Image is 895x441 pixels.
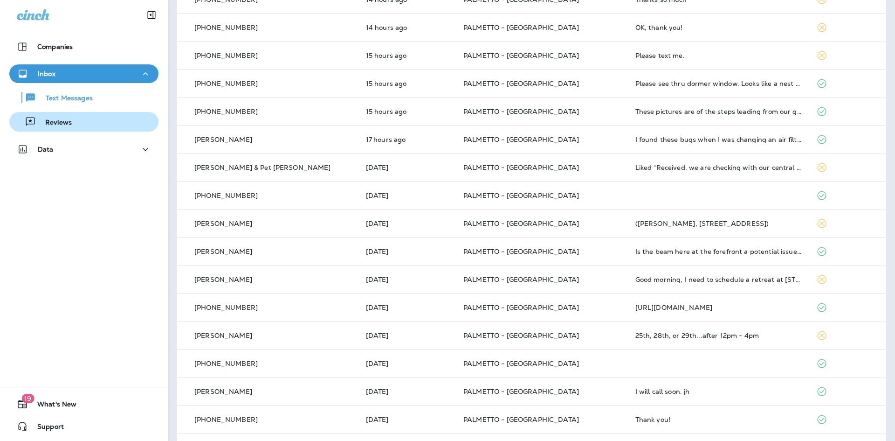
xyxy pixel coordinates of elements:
p: [PERSON_NAME] [194,248,252,255]
span: PALMETTO - [GEOGRAPHIC_DATA] [463,303,579,312]
p: [PERSON_NAME] [194,388,252,395]
span: PALMETTO - [GEOGRAPHIC_DATA] [463,23,579,32]
div: OK, thank you! [635,24,802,31]
button: Collapse Sidebar [138,6,165,24]
div: 25th, 28th, or 29th...after 12pm - 4pm [635,332,802,339]
p: Aug 26, 2025 04:18 PM [366,80,448,87]
span: PALMETTO - [GEOGRAPHIC_DATA] [463,163,579,172]
span: PALMETTO - [GEOGRAPHIC_DATA] [463,107,579,116]
p: [PHONE_NUMBER] [194,80,258,87]
span: PALMETTO - [GEOGRAPHIC_DATA] [463,359,579,368]
p: [PERSON_NAME] [194,332,252,339]
p: [PHONE_NUMBER] [194,24,258,31]
span: PALMETTO - [GEOGRAPHIC_DATA] [463,191,579,200]
p: Aug 25, 2025 01:25 PM [366,220,448,227]
div: Liked “Received, we are checking with our central billing office to see if they know what may hav... [635,164,802,171]
p: [PERSON_NAME] [194,220,252,227]
p: [PERSON_NAME] [194,136,252,143]
p: Aug 21, 2025 03:02 PM [366,332,448,339]
p: Text Messages [36,94,93,103]
span: What's New [28,400,76,412]
p: Reviews [36,119,72,127]
button: 19What's New [9,395,158,413]
span: PALMETTO - [GEOGRAPHIC_DATA] [463,247,579,256]
span: PALMETTO - [GEOGRAPHIC_DATA] [463,387,579,396]
div: Thank you! [635,416,802,423]
span: PALMETTO - [GEOGRAPHIC_DATA] [463,219,579,228]
p: [PERSON_NAME] [194,276,252,283]
p: [PHONE_NUMBER] [194,192,258,199]
p: [PHONE_NUMBER] [194,52,258,59]
p: [PHONE_NUMBER] [194,108,258,115]
p: Data [38,146,54,153]
span: 19 [21,394,34,403]
div: (Pam Ireland, 820 Fiddlers Point Lane) [635,220,802,227]
button: Companies [9,37,158,56]
span: PALMETTO - [GEOGRAPHIC_DATA] [463,415,579,424]
p: Aug 25, 2025 01:50 PM [366,192,448,199]
p: Aug 26, 2025 05:22 PM [366,24,448,31]
div: Please text me. [635,52,802,59]
p: Aug 26, 2025 04:05 PM [366,108,448,115]
div: Please see thru dormer window. Looks like a nest of some kind. Can you give me your opinion on th... [635,80,802,87]
span: Support [28,423,64,434]
p: [PHONE_NUMBER] [194,360,258,367]
button: Support [9,417,158,436]
div: Is the beam here at the forefront a potential issue from termite or bug? [635,248,802,255]
p: [PERSON_NAME] & Pet [PERSON_NAME] [194,164,331,171]
button: Text Messages [9,88,158,107]
span: PALMETTO - [GEOGRAPHIC_DATA] [463,79,579,88]
p: Inbox [38,70,55,77]
p: Companies [37,43,73,50]
div: I found these bugs when I was changing an air filter. They are dead. Are these termites? [635,136,802,143]
p: Aug 25, 2025 09:09 AM [366,276,448,283]
div: These pictures are of the steps leading from our garage under our house up to the first floor! Mu... [635,108,802,115]
span: PALMETTO - [GEOGRAPHIC_DATA] [463,51,579,60]
p: Aug 20, 2025 03:57 PM [366,416,448,423]
div: Good morning, I need to schedule a retreat at 133 Mary Ellen drive for the beetles [635,276,802,283]
p: Aug 20, 2025 08:32 PM [366,388,448,395]
p: Aug 26, 2025 04:31 PM [366,52,448,59]
p: [PHONE_NUMBER] [194,416,258,423]
div: https://customer.entomobrands.com/login [635,304,802,311]
p: Aug 25, 2025 10:11 AM [366,248,448,255]
p: Aug 26, 2025 01:59 PM [366,136,448,143]
button: Inbox [9,64,158,83]
button: Reviews [9,112,158,132]
p: [PHONE_NUMBER] [194,304,258,311]
p: Aug 22, 2025 12:21 PM [366,304,448,311]
span: PALMETTO - [GEOGRAPHIC_DATA] [463,331,579,340]
div: I will call soon. jh [635,388,802,395]
p: Aug 25, 2025 02:43 PM [366,164,448,171]
button: Data [9,140,158,159]
span: PALMETTO - [GEOGRAPHIC_DATA] [463,135,579,144]
p: Aug 21, 2025 12:02 PM [366,360,448,367]
span: PALMETTO - [GEOGRAPHIC_DATA] [463,275,579,284]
